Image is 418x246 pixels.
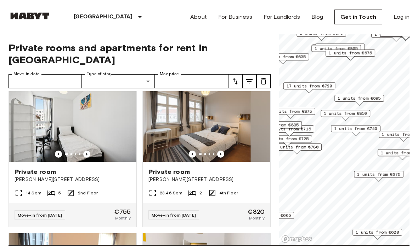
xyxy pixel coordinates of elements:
a: Marketing picture of unit DE-01-302-006-05Previous imagePrevious imagePrivate room[PERSON_NAME][S... [9,77,137,227]
a: Mapbox logo [281,235,312,243]
span: 1 units from €620 [356,229,399,235]
div: Map marker [283,82,335,93]
span: 23.46 Sqm [160,190,182,196]
span: 2nd Floor [78,190,98,196]
a: Log in [394,13,409,21]
span: 1 units from €805 [315,45,358,52]
span: 1 units from €780 [275,144,318,150]
span: 1 units from €970 [374,31,418,37]
div: Map marker [262,135,312,146]
span: €755 [114,209,131,215]
span: 1 units from €740 [334,125,377,132]
img: Marketing picture of unit DE-01-267-001-02H [143,77,270,162]
a: Get in Touch [334,10,382,24]
button: tune [228,74,242,88]
img: Marketing picture of unit DE-01-302-006-05 [9,77,136,162]
a: For Business [218,13,252,21]
span: 1 units from €810 [324,110,367,117]
span: 1 units from €725 [266,136,309,142]
button: Previous image [217,151,224,158]
label: Move-in date [13,71,40,77]
span: Monthly [115,215,131,221]
div: Map marker [331,125,380,136]
a: Blog [311,13,323,21]
button: tune [242,74,256,88]
div: Map marker [257,53,309,64]
div: Map marker [311,45,361,56]
span: Move-in from [DATE] [152,212,196,218]
span: Private rooms and apartments for rent in [GEOGRAPHIC_DATA] [9,42,271,66]
span: Monthly [249,215,265,221]
div: Map marker [334,95,384,106]
span: 2 [199,190,202,196]
span: Private room [148,168,190,176]
a: About [190,13,207,21]
label: Max price [160,71,179,77]
div: Map marker [352,229,402,240]
div: Map marker [321,110,370,121]
span: Private room [15,168,56,176]
label: Type of stay [87,71,112,77]
span: 1 units from €835 [255,122,299,128]
span: 10 units from €635 [260,54,306,60]
p: [GEOGRAPHIC_DATA] [74,13,133,21]
span: 1 units from €675 [329,50,372,56]
button: Previous image [55,151,62,158]
button: Previous image [189,151,196,158]
div: Map marker [354,171,403,182]
div: Map marker [312,44,362,55]
div: Map marker [315,43,365,54]
button: tune [256,74,271,88]
img: Habyt [9,12,51,19]
span: 1 units from €675 [357,171,400,177]
span: 5 [58,190,61,196]
div: Map marker [272,143,322,154]
span: 1 units from €715 [268,126,311,132]
span: 4th Floor [219,190,238,196]
input: Choose date [9,74,82,88]
span: [PERSON_NAME][STREET_ADDRESS] [148,176,265,183]
span: €820 [248,209,265,215]
span: 1 units from €875 [269,108,312,115]
span: 1 units from €695 [338,95,381,101]
span: 17 units from €720 [287,83,332,89]
span: [PERSON_NAME][STREET_ADDRESS] [15,176,131,183]
a: For Landlords [264,13,300,21]
div: Map marker [266,108,315,119]
span: 1 units from €665 [248,212,291,218]
span: 1 units from €710 [318,44,361,50]
span: 14 Sqm [26,190,41,196]
div: Map marker [326,49,375,60]
div: Map marker [296,30,346,41]
a: Marketing picture of unit DE-01-267-001-02HPrevious imagePrevious imagePrivate room[PERSON_NAME][... [142,77,271,227]
button: Previous image [83,151,90,158]
span: Move-in from [DATE] [18,212,62,218]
